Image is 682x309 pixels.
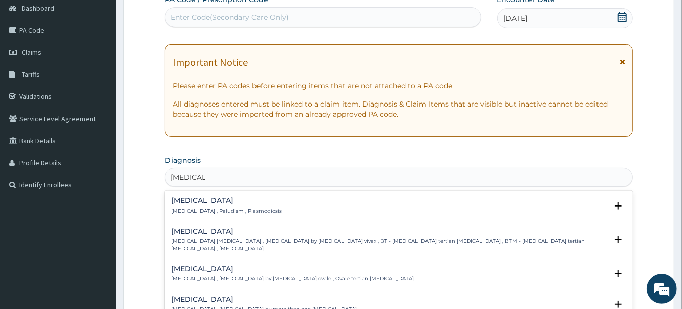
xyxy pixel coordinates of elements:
[170,12,289,22] div: Enter Code(Secondary Care Only)
[612,268,624,280] i: open select status
[165,155,201,165] label: Diagnosis
[171,197,282,204] h4: [MEDICAL_DATA]
[22,70,40,79] span: Tariffs
[612,200,624,212] i: open select status
[171,296,357,303] h4: [MEDICAL_DATA]
[52,56,169,69] div: Chat with us now
[171,238,607,252] p: [MEDICAL_DATA] [MEDICAL_DATA] , [MEDICAL_DATA] by [MEDICAL_DATA] vivax , BT - [MEDICAL_DATA] tert...
[173,57,248,68] h1: Important Notice
[612,234,624,246] i: open select status
[5,204,192,239] textarea: Type your message and hit 'Enter'
[58,91,139,193] span: We're online!
[173,99,625,119] p: All diagnoses entered must be linked to a claim item. Diagnosis & Claim Items that are visible bu...
[19,50,41,75] img: d_794563401_company_1708531726252_794563401
[504,13,528,23] span: [DATE]
[165,5,189,29] div: Minimize live chat window
[171,275,414,282] p: [MEDICAL_DATA] , [MEDICAL_DATA] by [MEDICAL_DATA] ovale , Ovale tertian [MEDICAL_DATA]
[171,265,414,273] h4: [MEDICAL_DATA]
[173,81,625,91] p: Please enter PA codes before entering items that are not attached to a PA code
[22,48,41,57] span: Claims
[171,228,607,235] h4: [MEDICAL_DATA]
[171,208,282,215] p: [MEDICAL_DATA] , Paludism , Plasmodiosis
[22,4,54,13] span: Dashboard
